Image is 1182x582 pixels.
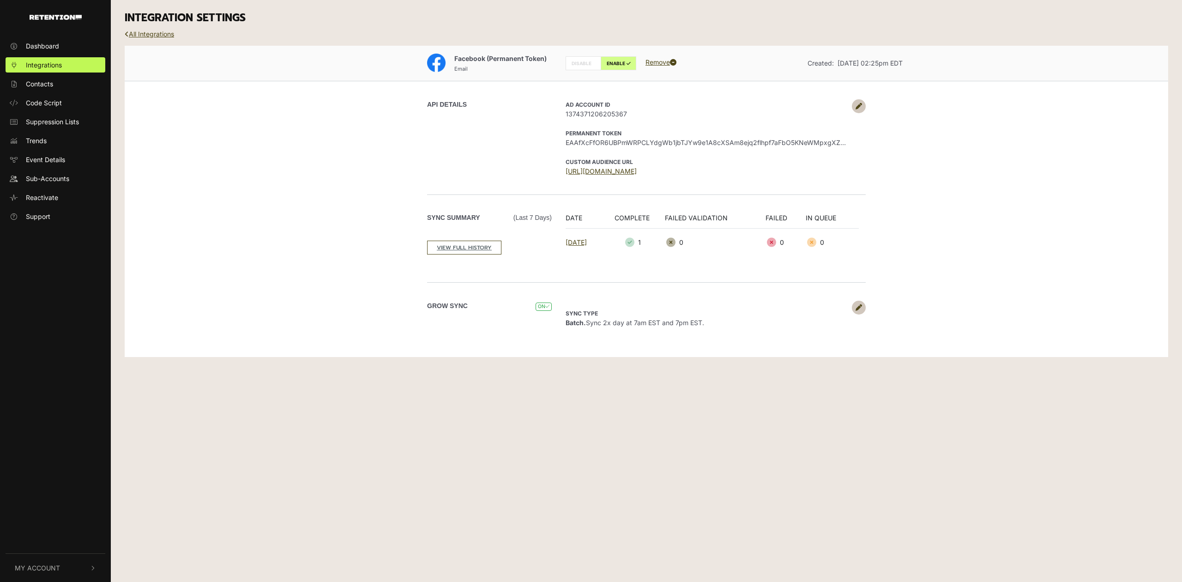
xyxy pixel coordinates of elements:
span: Facebook (Permanent Token) [454,55,547,62]
strong: Batch. [566,319,586,327]
th: FAILED VALIDATION [665,213,766,229]
a: Support [6,209,105,224]
label: API DETAILS [427,100,467,109]
button: My Account [6,554,105,582]
a: Reactivate [6,190,105,205]
a: Dashboard [6,38,105,54]
a: Sub-Accounts [6,171,105,186]
th: IN QUEUE [806,213,859,229]
span: Integrations [26,60,62,70]
span: [DATE] 02:25pm EDT [838,59,903,67]
span: Dashboard [26,41,59,51]
span: EAAfXcFfOR6UBPmWRPCLYdgWb1jbTJYw9e1A8cXSAm8ejq2flhpf7aFbO5KNeWMpxgXZCJjNFSjFcvE68xAwktrHW2MiHhFM6... [566,138,847,147]
a: VIEW FULL HISTORY [427,241,501,255]
span: Sync 2x day at 7am EST and 7pm EST. [566,309,704,327]
a: Suppression Lists [6,114,105,129]
img: Retention.com [30,15,82,20]
label: Grow Sync [427,301,468,311]
th: DATE [566,213,605,229]
td: 0 [806,228,859,256]
label: ENABLE [601,56,636,70]
span: Event Details [26,155,65,164]
strong: AD Account ID [566,101,610,108]
a: Contacts [6,76,105,91]
strong: CUSTOM AUDIENCE URL [566,158,633,165]
a: Code Script [6,95,105,110]
span: Suppression Lists [26,117,79,127]
small: Email [454,66,468,72]
td: 0 [665,228,766,256]
a: [URL][DOMAIN_NAME] [566,167,637,175]
img: Facebook (Permanent Token) [427,54,446,72]
th: COMPLETE [605,213,665,229]
strong: Permanent Token [566,130,621,137]
a: Integrations [6,57,105,73]
a: [DATE] [566,238,587,246]
span: Code Script [26,98,62,108]
th: FAILED [766,213,806,229]
td: 1 [605,228,665,256]
span: Trends [26,136,47,145]
label: DISABLE [566,56,601,70]
span: 1374371206205367 [566,109,847,119]
a: Event Details [6,152,105,167]
a: Trends [6,133,105,148]
a: All Integrations [125,30,174,38]
span: Created: [808,59,834,67]
span: Sub-Accounts [26,174,69,183]
h3: INTEGRATION SETTINGS [125,12,1168,24]
span: Contacts [26,79,53,89]
span: Support [26,212,50,221]
td: 0 [766,228,806,256]
strong: Sync type [566,310,598,317]
span: Reactivate [26,193,58,202]
span: My Account [15,563,60,573]
a: Remove [645,58,676,66]
span: (Last 7 days) [513,213,552,223]
label: Sync Summary [427,213,552,223]
span: ON [536,303,552,311]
